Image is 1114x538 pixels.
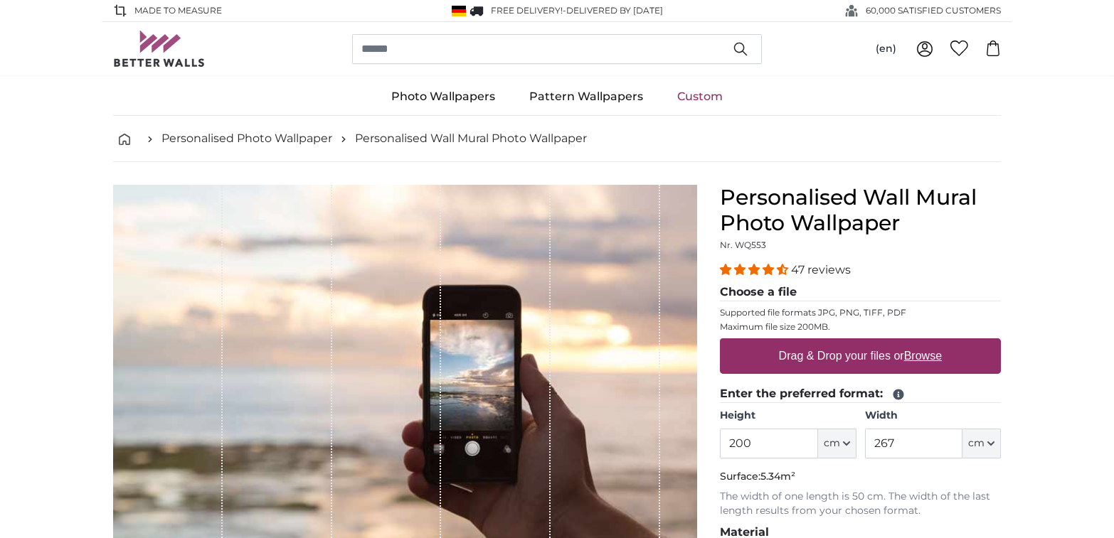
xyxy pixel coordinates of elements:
[866,4,1001,17] span: 60,000 SATISFIED CUSTOMERS
[491,5,563,16] span: FREE delivery!
[374,78,512,115] a: Photo Wallpapers
[720,307,1001,318] p: Supported file formats JPG, PNG, TIFF, PDF
[113,31,206,67] img: Betterwalls
[864,36,908,62] button: (en)
[452,6,466,16] img: Germany
[904,350,942,362] u: Browse
[720,409,856,423] label: Height
[818,429,856,458] button: cm
[134,4,222,17] span: Made to Measure
[720,185,1001,236] h1: Personalised Wall Mural Photo Wallpaper
[760,470,795,483] span: 5.34m²
[865,409,1001,423] label: Width
[720,385,1001,403] legend: Enter the preferred format:
[968,436,985,451] span: cm
[962,429,1001,458] button: cm
[720,470,1001,484] p: Surface:
[720,321,1001,333] p: Maximum file size 200MB.
[720,490,1001,518] p: The width of one length is 50 cm. The width of the last length results from your chosen format.
[566,5,663,16] span: Delivered by [DATE]
[355,130,587,147] a: Personalised Wall Mural Photo Wallpaper
[512,78,660,115] a: Pattern Wallpapers
[660,78,740,115] a: Custom
[824,436,840,451] span: cm
[791,263,851,276] span: 47 reviews
[720,284,1001,301] legend: Choose a file
[720,263,791,276] span: 4.38 stars
[161,130,332,147] a: Personalised Photo Wallpaper
[563,5,663,16] span: -
[773,342,948,370] label: Drag & Drop your files or
[720,240,766,250] span: Nr. WQ553
[113,116,1001,162] nav: breadcrumbs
